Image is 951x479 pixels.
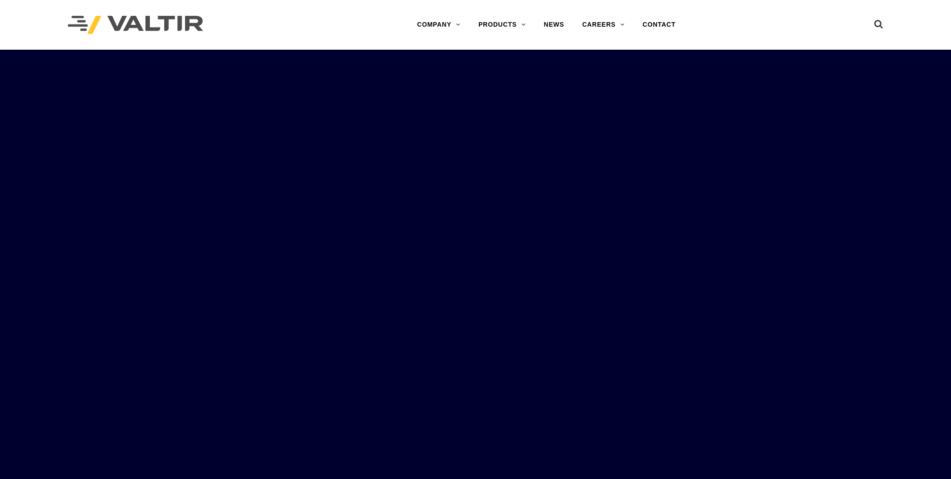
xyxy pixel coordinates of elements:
a: PRODUCTS [469,16,535,34]
a: CAREERS [573,16,634,34]
a: COMPANY [408,16,469,34]
a: CONTACT [634,16,685,34]
a: NEWS [535,16,573,34]
img: Valtir [68,16,203,34]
